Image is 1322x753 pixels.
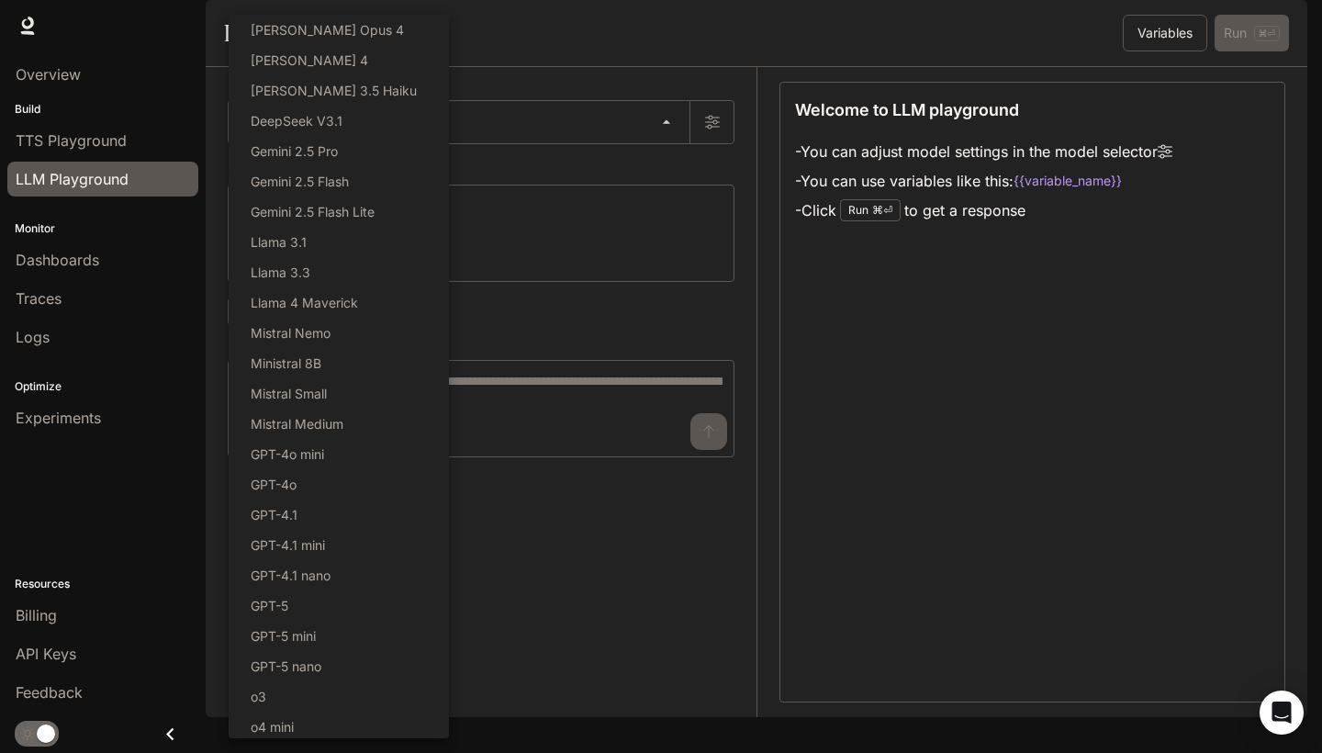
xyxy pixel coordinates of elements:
[251,263,310,282] p: Llama 3.3
[251,626,316,646] p: GPT-5 mini
[251,687,266,706] p: o3
[251,51,368,70] p: [PERSON_NAME] 4
[251,323,330,343] p: Mistral Nemo
[251,172,349,191] p: Gemini 2.5 Flash
[251,505,297,524] p: GPT-4.1
[251,20,404,39] p: [PERSON_NAME] Opus 4
[251,81,417,100] p: [PERSON_NAME] 3.5 Haiku
[251,202,375,221] p: Gemini 2.5 Flash Lite
[251,535,325,555] p: GPT-4.1 mini
[251,414,343,433] p: Mistral Medium
[251,111,342,130] p: DeepSeek V3.1
[251,566,330,585] p: GPT-4.1 nano
[251,444,324,464] p: GPT-4o mini
[251,384,327,403] p: Mistral Small
[251,596,288,615] p: GPT-5
[251,293,358,312] p: Llama 4 Maverick
[251,657,321,676] p: GPT-5 nano
[251,475,297,494] p: GPT-4o
[251,717,294,736] p: o4 mini
[251,232,307,252] p: Llama 3.1
[251,354,321,373] p: Ministral 8B
[251,141,338,161] p: Gemini 2.5 Pro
